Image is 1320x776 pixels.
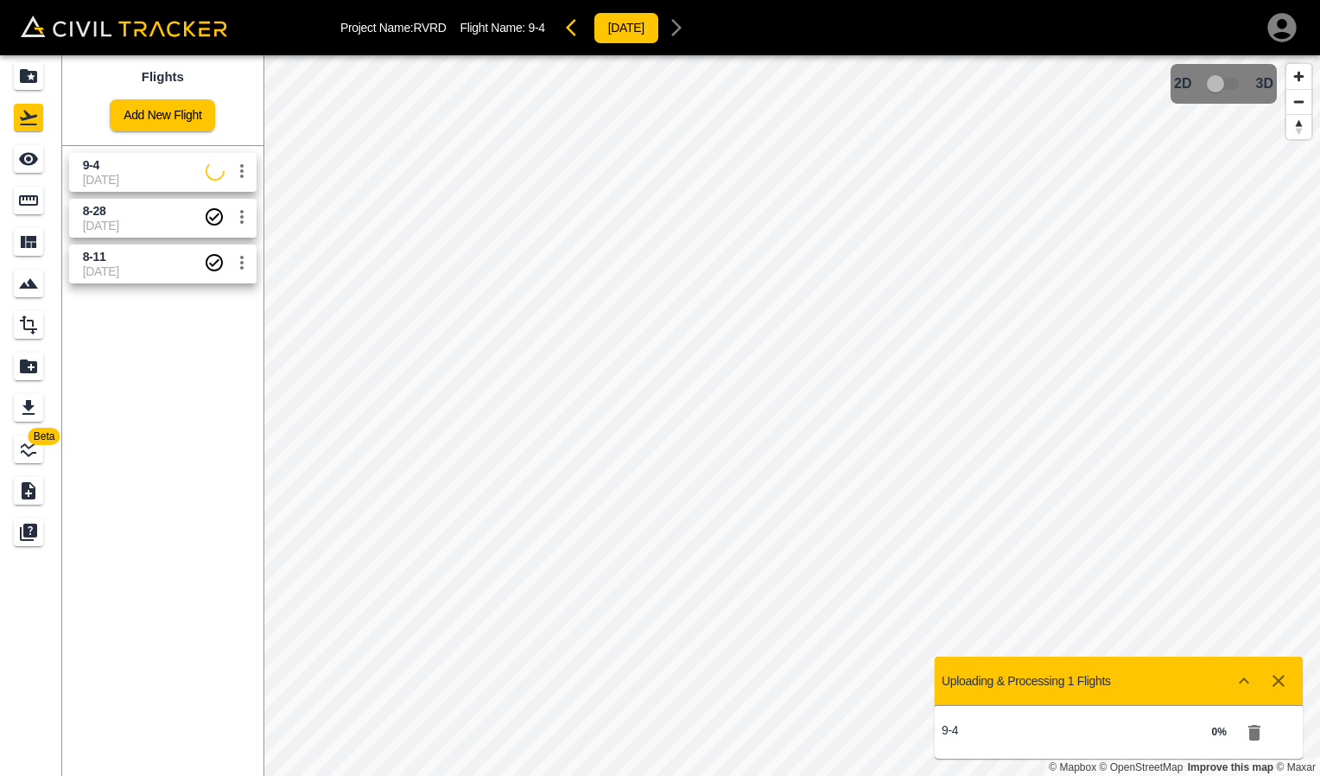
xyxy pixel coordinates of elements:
[1100,761,1184,773] a: OpenStreetMap
[340,21,447,35] p: Project Name: RVRD
[1049,761,1096,773] a: Mapbox
[1227,664,1261,698] button: Show more
[942,674,1111,688] p: Uploading & Processing 1 Flights
[529,21,545,35] span: 9-4
[1174,76,1191,92] span: 2D
[1199,67,1249,100] span: 3D model not uploaded yet
[1286,114,1311,139] button: Reset bearing to north
[21,16,227,37] img: Civil Tracker
[460,21,545,35] p: Flight Name:
[942,723,1119,737] p: 9-4
[1211,726,1226,738] strong: 0 %
[1286,89,1311,114] button: Zoom out
[1256,76,1273,92] span: 3D
[1286,64,1311,89] button: Zoom in
[593,12,659,44] button: [DATE]
[263,55,1320,776] canvas: Map
[1188,761,1273,773] a: Map feedback
[1276,761,1316,773] a: Maxar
